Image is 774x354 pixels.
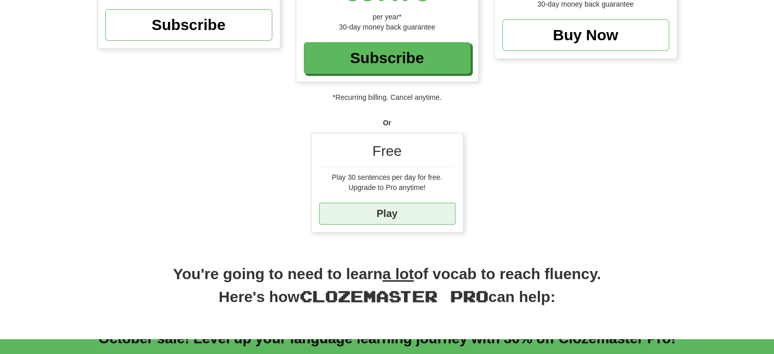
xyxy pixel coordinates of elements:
[97,263,677,318] h2: You're going to need to learn of vocab to reach fluency. Here's how can help:
[319,141,455,167] div: Free
[319,172,455,182] div: Play 30 sentences per day for free.
[383,119,391,127] strong: Or
[304,42,471,74] a: Subscribe
[300,287,489,305] span: Clozemaster Pro
[383,265,414,282] u: a lot
[319,203,455,225] a: Play
[319,182,455,193] div: Upgrade to Pro anytime!
[304,12,471,22] div: per year*
[105,9,272,41] a: Subscribe
[502,19,669,51] a: Buy Now
[304,22,471,32] div: 30-day money back guarantee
